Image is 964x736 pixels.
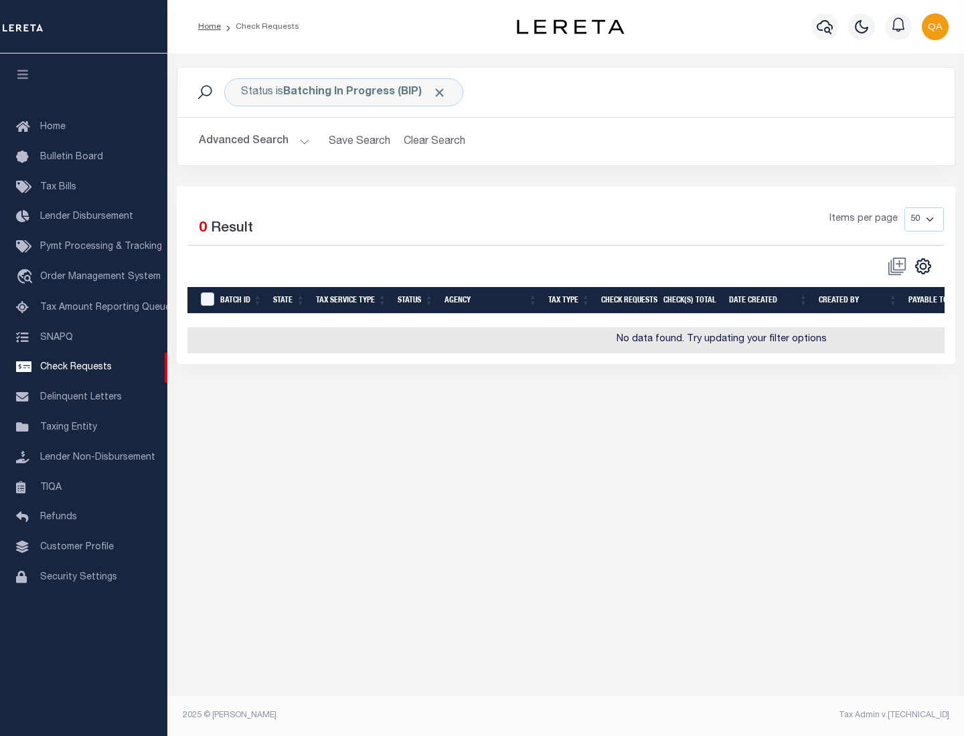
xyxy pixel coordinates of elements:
span: Taxing Entity [40,423,97,432]
i: travel_explore [16,269,37,286]
span: Order Management System [40,272,161,282]
button: Advanced Search [199,128,310,155]
span: Tax Bills [40,183,76,192]
th: Status: activate to sort column ascending [392,287,439,314]
th: Batch Id: activate to sort column ascending [215,287,268,314]
th: Tax Type: activate to sort column ascending [543,287,596,314]
span: SNAPQ [40,333,73,342]
div: Status is [224,78,463,106]
th: Agency: activate to sort column ascending [439,287,543,314]
span: Home [40,122,66,132]
span: Lender Disbursement [40,212,133,221]
span: Customer Profile [40,543,114,552]
th: State: activate to sort column ascending [268,287,311,314]
th: Check(s) Total [658,287,724,314]
label: Result [211,218,253,240]
span: Lender Non-Disbursement [40,453,155,462]
span: Tax Amount Reporting Queue [40,303,171,312]
img: logo-dark.svg [517,19,624,34]
span: Check Requests [40,363,112,372]
b: Batching In Progress (BIP) [283,87,447,98]
div: Tax Admin v.[TECHNICAL_ID] [576,709,949,721]
span: Delinquent Letters [40,393,122,402]
li: Check Requests [221,21,299,33]
button: Clear Search [398,128,471,155]
span: Refunds [40,513,77,522]
span: Items per page [829,212,898,227]
a: Home [198,23,221,31]
span: 0 [199,221,207,236]
img: svg+xml;base64,PHN2ZyB4bWxucz0iaHR0cDovL3d3dy53My5vcmcvMjAwMC9zdmciIHBvaW50ZXItZXZlbnRzPSJub25lIi... [922,13,949,40]
span: TIQA [40,482,62,492]
button: Save Search [321,128,398,155]
span: Bulletin Board [40,153,103,162]
th: Created By: activate to sort column ascending [813,287,903,314]
span: Click to Remove [432,86,447,100]
span: Pymt Processing & Tracking [40,242,162,252]
th: Tax Service Type: activate to sort column ascending [311,287,392,314]
th: Check Requests [596,287,658,314]
div: 2025 © [PERSON_NAME]. [173,709,566,721]
span: Security Settings [40,573,117,582]
th: Date Created: activate to sort column ascending [724,287,813,314]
